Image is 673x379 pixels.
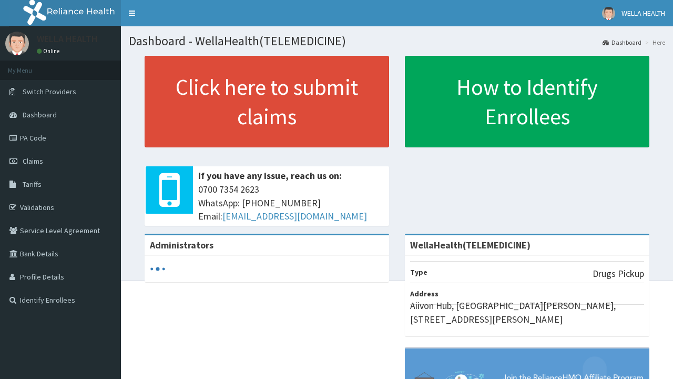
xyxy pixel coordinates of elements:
li: Here [643,38,665,47]
b: Address [410,289,439,298]
p: Aiivon Hub, [GEOGRAPHIC_DATA][PERSON_NAME], [STREET_ADDRESS][PERSON_NAME] [410,299,644,326]
span: Tariffs [23,179,42,189]
b: Type [410,267,427,277]
b: Administrators [150,239,213,251]
a: Click here to submit claims [145,56,389,147]
a: Online [37,47,62,55]
svg: audio-loading [150,261,166,277]
b: If you have any issue, reach us on: [198,169,342,182]
p: WELLA HEALTH [37,34,98,44]
img: User Image [602,7,615,20]
span: Switch Providers [23,87,76,96]
span: Claims [23,156,43,166]
img: User Image [5,32,29,55]
a: [EMAIL_ADDRESS][DOMAIN_NAME] [222,210,367,222]
span: WELLA HEALTH [621,8,665,18]
p: Drugs Pickup [593,267,644,281]
span: 0700 7354 2623 WhatsApp: [PHONE_NUMBER] Email: [198,183,384,223]
h1: Dashboard - WellaHealth(TELEMEDICINE) [129,34,665,48]
strong: WellaHealth(TELEMEDICINE) [410,239,531,251]
a: How to Identify Enrollees [405,56,649,147]
span: Dashboard [23,110,57,119]
a: Dashboard [603,38,641,47]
